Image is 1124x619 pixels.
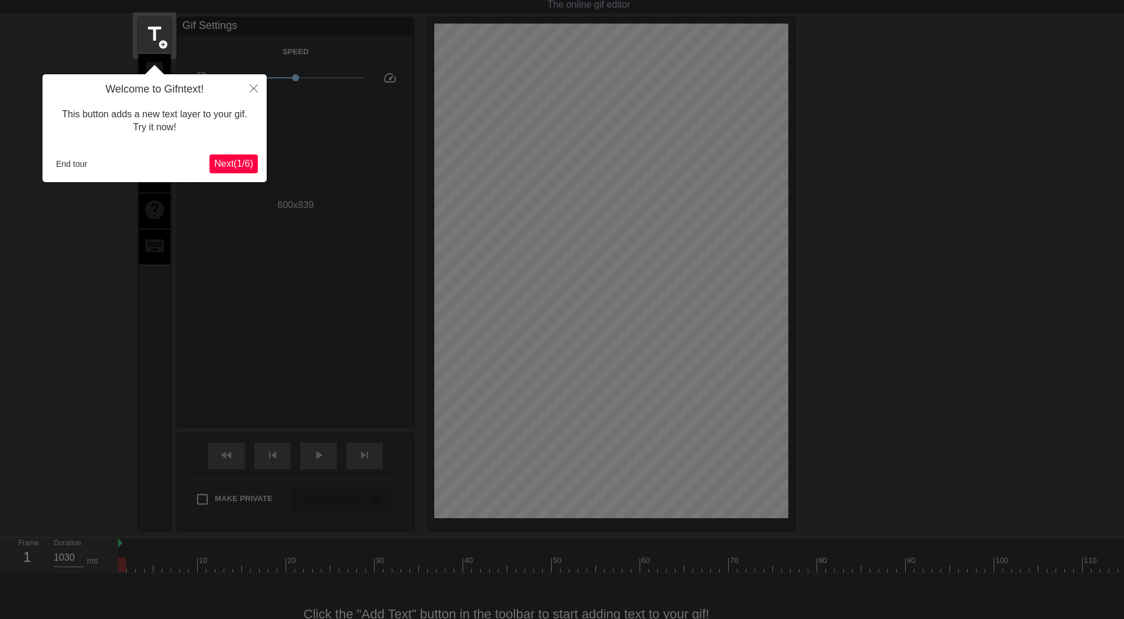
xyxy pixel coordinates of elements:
h4: Welcome to Gifntext! [51,83,258,96]
button: End tour [51,155,92,173]
span: Next ( 1 / 6 ) [214,159,253,169]
div: This button adds a new text layer to your gif. Try it now! [51,96,258,146]
button: Close [241,74,267,101]
button: Next [209,154,258,173]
